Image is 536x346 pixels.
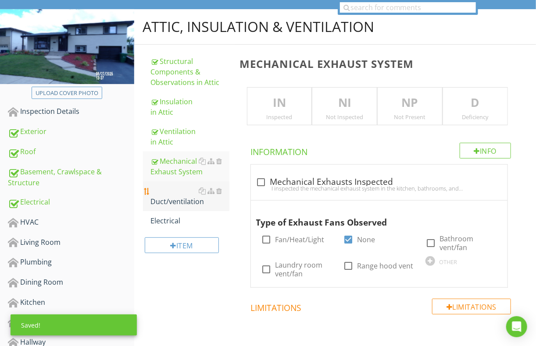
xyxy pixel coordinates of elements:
div: Mechanical Exhaust System [151,156,229,177]
label: None [357,235,375,244]
div: Dining Room [8,277,134,288]
div: HVAC [8,217,134,228]
h4: Limitations [251,299,511,314]
div: Insulation in Attic [151,96,229,117]
p: IN [247,94,312,112]
h3: Mechanical Exhaust System [240,58,522,70]
div: Plumbing [8,257,134,268]
label: Bathroom vent/fan [440,234,497,252]
div: Not Inspected [312,113,377,120]
label: Laundry room vent/fan [275,261,333,278]
div: Living Room [8,237,134,248]
p: D [443,94,507,112]
div: Info [460,143,511,159]
div: Limitations [432,299,511,314]
div: Exterior [8,126,134,138]
div: Saved! [11,314,137,335]
div: OTHER [439,258,457,265]
label: Fan/Heat/Light [275,235,325,244]
div: Structural Components & Observations in Attic [151,56,229,88]
div: Type of Exhaust Fans Observed [256,204,490,229]
div: Item [145,237,219,253]
p: NP [378,94,442,112]
div: Electrical [8,197,134,208]
div: I inspected the mechanical exhaust system in the kitchen, bathrooms, and laundry room, that shoul... [256,185,502,192]
div: Ventilation in Attic [151,126,229,147]
div: Not Present [378,113,442,120]
div: Kitchen [8,297,134,308]
div: Inspection Details [8,106,134,117]
div: Duct/ventilation [151,186,229,207]
div: Electrical [151,215,229,226]
button: Upload cover photo [32,87,102,99]
div: Roof [8,146,134,158]
div: Deficiency [443,113,507,120]
h4: Information [251,143,511,158]
div: Attic, Insulation & Ventilation [143,18,375,35]
div: Basement, Crawlspace & Structure [8,166,134,188]
p: NI [312,94,377,112]
div: Inspected [247,113,312,120]
label: Range hood vent [357,261,414,270]
div: Family Room [8,317,134,328]
div: Open Intercom Messenger [506,316,527,337]
div: Upload cover photo [36,89,98,98]
input: search for comments [340,2,476,13]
